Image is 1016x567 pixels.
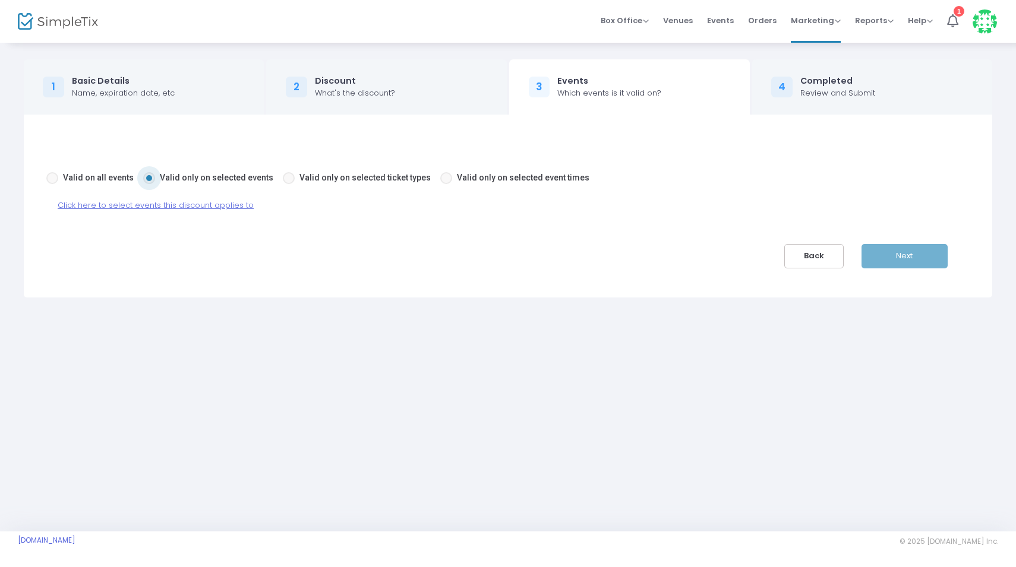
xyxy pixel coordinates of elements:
button: Back [784,244,844,268]
div: 1 [43,77,64,98]
div: Name, expiration date, etc [72,87,175,99]
span: © 2025 [DOMAIN_NAME] Inc. [900,537,998,546]
span: Marketing [791,15,841,26]
span: Valid only on selected events [160,173,273,182]
span: Help [908,15,933,26]
span: Venues [663,5,693,36]
a: [DOMAIN_NAME] [18,536,75,545]
div: Basic Details [72,75,175,87]
div: 1 [954,6,964,17]
div: 2 [286,77,307,98]
span: Valid only on selected event times [457,173,589,182]
span: Valid only on selected ticket types [299,173,431,182]
span: Events [707,5,734,36]
div: 4 [771,77,793,98]
div: 3 [529,77,550,98]
div: Completed [800,75,875,87]
span: Reports [855,15,894,26]
span: Click here to select events this discount applies to [58,199,254,211]
span: Orders [748,5,777,36]
div: What's the discount? [315,87,395,99]
div: Review and Submit [800,87,875,99]
span: Valid on all events [63,173,134,182]
div: Discount [315,75,395,87]
span: Box Office [601,15,649,26]
div: Which events is it valid on? [557,87,661,99]
div: Events [557,75,661,87]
